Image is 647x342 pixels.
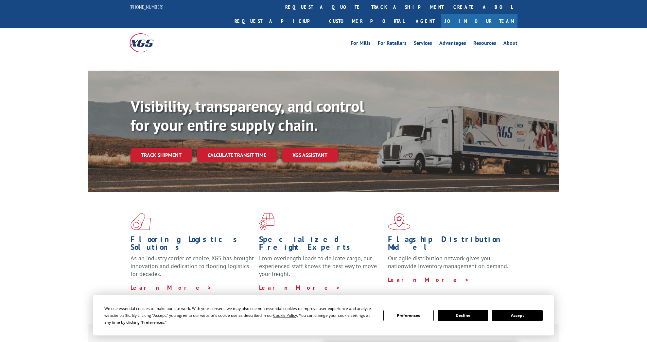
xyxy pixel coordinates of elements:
[130,4,164,10] a: [PHONE_NUMBER]
[131,213,151,230] img: xgs-icon-total-supply-chain-intelligence-red
[414,41,432,48] a: Services
[388,213,411,230] img: xgs-icon-flagship-distribution-model-red
[230,14,324,28] a: Request a pickup
[351,41,371,48] a: For Mills
[282,148,338,162] a: XGS ASSISTANT
[473,41,496,48] a: Resources
[492,310,542,321] button: Accept
[388,235,512,254] h1: Flagship Distribution Model
[503,41,517,48] a: About
[104,305,375,326] div: We use essential cookies to make our site work. With your consent, we may also use non-essential ...
[378,41,407,48] a: For Retailers
[324,14,409,28] a: Customer Portal
[259,254,383,283] p: From overlength loads to delicate cargo, our experienced staff knows the best way to move your fr...
[441,14,517,28] a: Join Our Team
[259,213,274,230] img: xgs-icon-focused-on-flooring-red
[131,96,364,135] b: Visibility, transparency, and control for your entire supply chain.
[131,254,254,278] span: As an industry carrier of choice, XGS has brought innovation and dedication to flooring logistics...
[439,41,466,48] a: Advantages
[259,235,383,254] h1: Specialized Freight Experts
[131,235,254,254] h1: Flooring Logistics Solutions
[131,148,192,162] a: Track shipment
[197,148,277,162] a: Calculate transit time
[93,295,554,335] div: Cookie Consent Prompt
[273,313,297,318] span: Cookie Policy
[388,254,508,270] span: Our agile distribution network gives you nationwide inventory management on demand.
[259,284,341,291] a: Learn More >
[388,276,469,283] a: Learn More >
[383,310,434,321] button: Preferences
[131,284,212,291] a: Learn More >
[409,14,441,28] a: Agent
[142,319,164,325] span: Preferences
[438,310,488,321] button: Decline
